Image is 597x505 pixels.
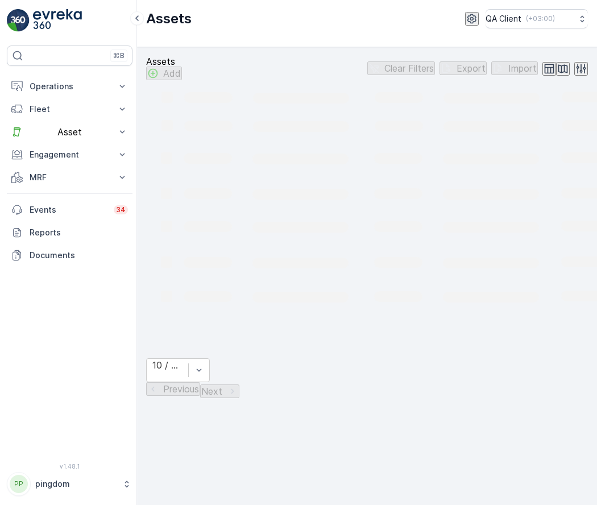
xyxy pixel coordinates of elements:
[35,478,117,490] p: pingdom
[7,198,132,221] a: Events34
[7,221,132,244] a: Reports
[146,10,192,28] p: Assets
[486,13,521,24] p: QA Client
[367,61,435,75] button: Clear Filters
[146,56,182,67] p: Assets
[508,63,537,73] p: Import
[491,61,538,75] button: Import
[30,227,128,238] p: Reports
[163,68,181,78] p: Add
[30,104,110,115] p: Fleet
[146,67,182,80] button: Add
[7,75,132,98] button: Operations
[7,244,132,267] a: Documents
[457,63,486,73] p: Export
[201,386,222,396] p: Next
[7,472,132,496] button: PPpingdom
[7,463,132,470] span: v 1.48.1
[113,51,125,60] p: ⌘B
[440,61,487,75] button: Export
[526,14,555,23] p: ( +03:00 )
[30,204,107,216] p: Events
[30,81,110,92] p: Operations
[486,9,588,28] button: QA Client(+03:00)
[146,382,200,396] button: Previous
[7,9,30,32] img: logo
[152,360,183,370] div: 10 / Page
[116,205,126,214] p: 34
[30,250,128,261] p: Documents
[10,475,28,493] div: PP
[7,121,132,143] button: Asset
[384,63,434,73] p: Clear Filters
[30,127,110,137] p: Asset
[163,384,199,394] p: Previous
[33,9,82,32] img: logo_light-DOdMpM7g.png
[7,143,132,166] button: Engagement
[30,149,110,160] p: Engagement
[30,172,110,183] p: MRF
[200,384,239,398] button: Next
[7,98,132,121] button: Fleet
[7,166,132,189] button: MRF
